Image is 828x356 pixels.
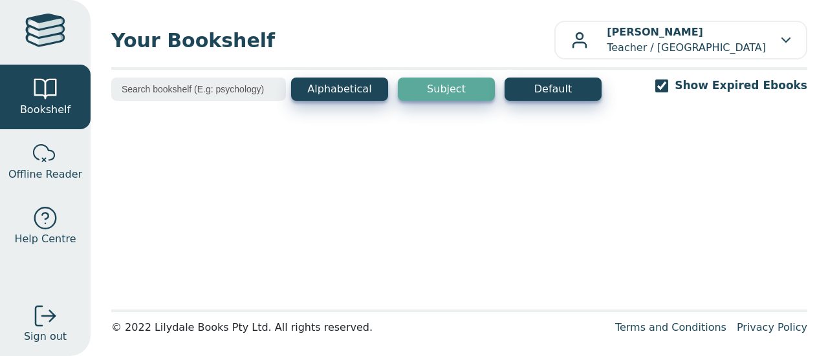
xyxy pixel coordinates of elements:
[505,78,602,101] button: Default
[737,321,807,333] a: Privacy Policy
[607,26,703,38] b: [PERSON_NAME]
[111,320,605,335] div: © 2022 Lilydale Books Pty Ltd. All rights reserved.
[14,231,76,247] span: Help Centre
[615,321,726,333] a: Terms and Conditions
[554,21,807,59] button: [PERSON_NAME]Teacher / [GEOGRAPHIC_DATA]
[111,78,286,101] input: Search bookshelf (E.g: psychology)
[291,78,388,101] button: Alphabetical
[111,26,554,55] span: Your Bookshelf
[8,167,82,182] span: Offline Reader
[24,329,67,344] span: Sign out
[675,78,807,94] label: Show Expired Ebooks
[607,25,766,56] p: Teacher / [GEOGRAPHIC_DATA]
[398,78,495,101] button: Subject
[20,102,71,118] span: Bookshelf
